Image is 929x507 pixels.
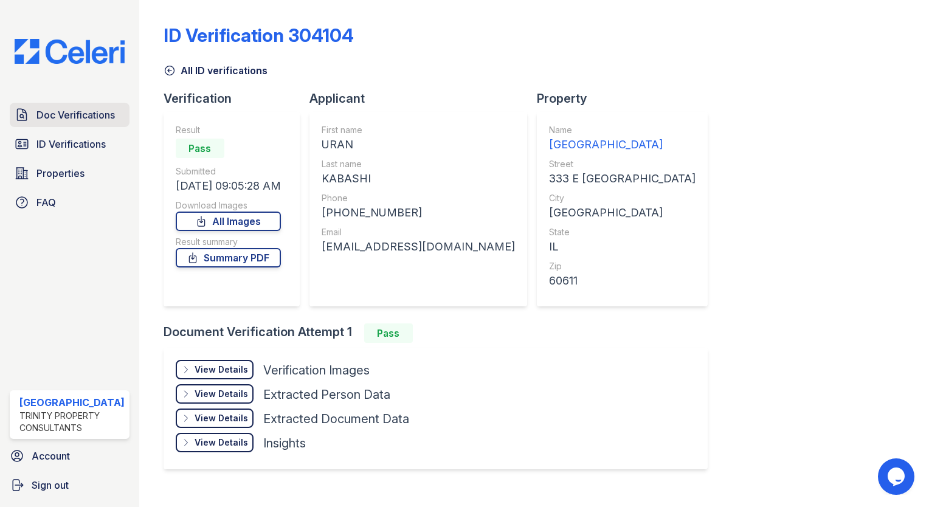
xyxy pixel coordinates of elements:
div: URAN [322,136,515,153]
div: 60611 [549,272,696,289]
div: First name [322,124,515,136]
div: Submitted [176,165,281,178]
div: Trinity Property Consultants [19,410,125,434]
iframe: chat widget [878,458,917,495]
div: [EMAIL_ADDRESS][DOMAIN_NAME] [322,238,515,255]
a: Name [GEOGRAPHIC_DATA] [549,124,696,153]
a: Account [5,444,134,468]
div: Applicant [309,90,537,107]
a: ID Verifications [10,132,130,156]
a: Summary PDF [176,248,281,267]
div: Result [176,124,281,136]
img: CE_Logo_Blue-a8612792a0a2168367f1c8372b55b34899dd931a85d93a1a3d3e32e68fde9ad4.png [5,39,134,64]
div: Download Images [176,199,281,212]
div: View Details [195,436,248,449]
span: Sign out [32,478,69,492]
div: 333 E [GEOGRAPHIC_DATA] [549,170,696,187]
div: ID Verification 304104 [164,24,354,46]
span: FAQ [36,195,56,210]
a: All ID verifications [164,63,268,78]
a: Properties [10,161,130,185]
div: View Details [195,412,248,424]
div: [GEOGRAPHIC_DATA] [549,136,696,153]
span: Doc Verifications [36,108,115,122]
div: Last name [322,158,515,170]
div: State [549,226,696,238]
span: Properties [36,166,85,181]
div: Verification Images [263,362,370,379]
div: Result summary [176,236,281,248]
div: Pass [364,323,413,343]
div: View Details [195,388,248,400]
div: Insights [263,435,306,452]
span: ID Verifications [36,137,106,151]
div: [PHONE_NUMBER] [322,204,515,221]
a: Doc Verifications [10,103,130,127]
div: View Details [195,364,248,376]
div: Zip [549,260,696,272]
div: [GEOGRAPHIC_DATA] [549,204,696,221]
div: Street [549,158,696,170]
div: City [549,192,696,204]
div: Email [322,226,515,238]
a: Sign out [5,473,134,497]
div: Extracted Person Data [263,386,390,403]
div: [GEOGRAPHIC_DATA] [19,395,125,410]
div: Verification [164,90,309,107]
div: Phone [322,192,515,204]
div: [DATE] 09:05:28 AM [176,178,281,195]
div: Extracted Document Data [263,410,409,427]
div: IL [549,238,696,255]
a: FAQ [10,190,130,215]
span: Account [32,449,70,463]
div: Document Verification Attempt 1 [164,323,717,343]
div: KABASHI [322,170,515,187]
a: All Images [176,212,281,231]
div: Name [549,124,696,136]
div: Property [537,90,717,107]
div: Pass [176,139,224,158]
